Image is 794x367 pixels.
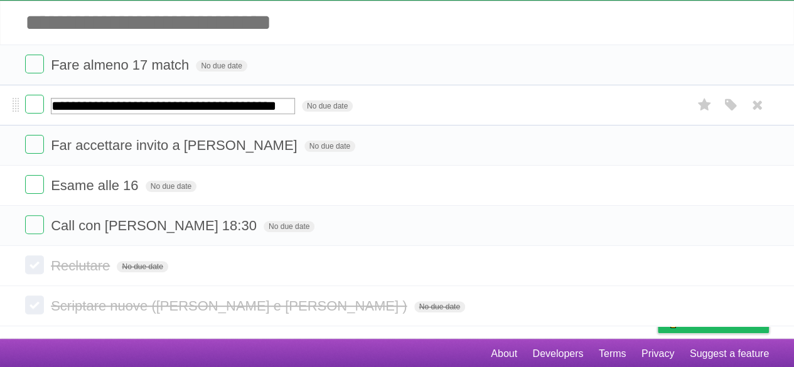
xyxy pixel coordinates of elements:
label: Done [25,175,44,194]
a: Developers [532,342,583,366]
label: Done [25,135,44,154]
span: Esame alle 16 [51,178,141,193]
label: Star task [692,95,716,115]
span: Far accettare invito a [PERSON_NAME] [51,137,300,153]
label: Done [25,295,44,314]
span: No due date [302,100,353,112]
a: Privacy [641,342,674,366]
span: No due date [146,181,196,192]
span: Buy me a coffee [684,311,763,332]
label: Done [25,255,44,274]
span: No due date [196,60,247,72]
label: Done [25,215,44,234]
span: Fare almeno 17 match [51,57,192,73]
span: No due date [264,221,314,232]
label: Done [25,55,44,73]
a: About [491,342,517,366]
span: Scriptare nuove ([PERSON_NAME] e [PERSON_NAME] ) [51,298,410,314]
span: Call con [PERSON_NAME] 18:30 [51,218,260,233]
a: Terms [599,342,626,366]
span: No due date [117,261,168,272]
span: Reclutare [51,258,113,274]
span: No due date [304,141,355,152]
label: Done [25,95,44,114]
a: Suggest a feature [690,342,769,366]
span: No due date [414,301,465,312]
